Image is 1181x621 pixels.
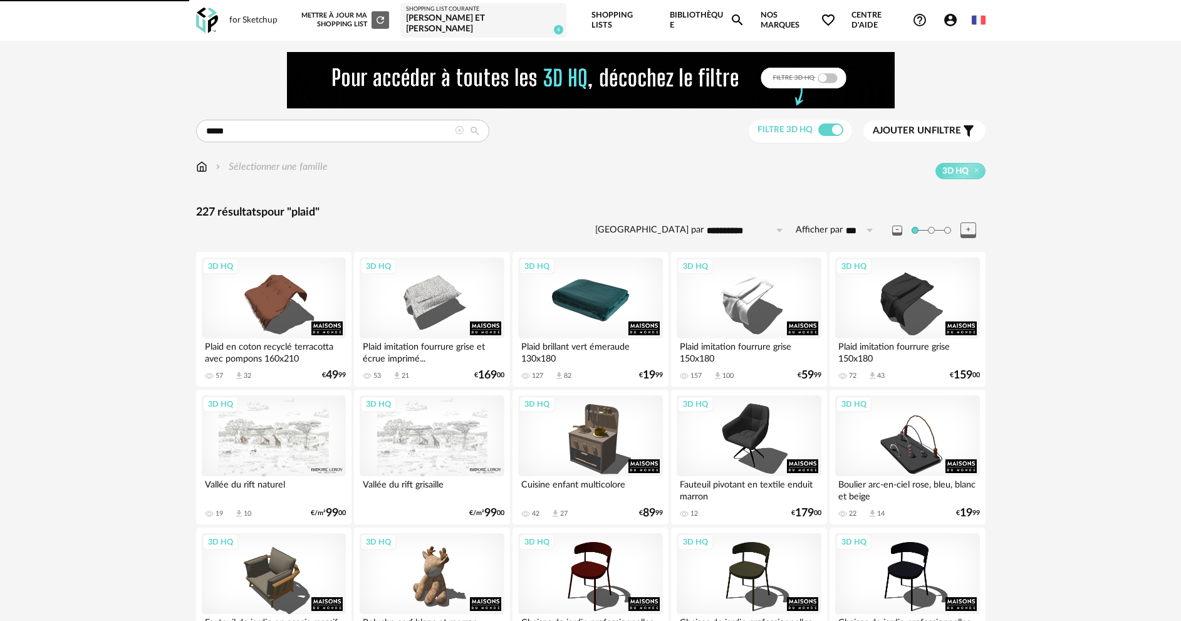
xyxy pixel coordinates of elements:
div: Plaid brillant vert émeraude 130x180 [518,338,662,363]
div: 3D HQ [360,258,397,274]
a: 3D HQ Fauteuil pivotant en textile enduit marron 12 €17900 [671,390,826,525]
span: Download icon [234,509,244,518]
div: 3D HQ [360,534,397,550]
span: Account Circle icon [943,13,964,28]
span: 49 [326,371,338,380]
span: Download icon [392,371,402,380]
div: 3D HQ [836,396,872,412]
div: 127 [532,372,543,380]
span: Ajouter un [873,126,932,135]
div: 3D HQ [202,258,239,274]
div: Shopping List courante [406,6,561,13]
div: 12 [690,509,698,518]
a: 3D HQ Plaid brillant vert émeraude 130x180 127 Download icon 82 €1999 [512,252,668,387]
div: € 99 [639,371,663,380]
div: € 00 [950,371,980,380]
div: 10 [244,509,251,518]
div: 227 résultats [196,206,986,220]
span: 59 [801,371,814,380]
span: Download icon [554,371,564,380]
span: Filter icon [961,123,976,138]
div: 22 [849,509,856,518]
a: 3D HQ Plaid imitation fourrure grise 150x180 72 Download icon 43 €15900 [830,252,985,387]
div: Plaid imitation fourrure grise et écrue imprimé... [360,338,504,363]
span: Account Circle icon [943,13,958,28]
span: Filtre 3D HQ [757,125,813,134]
span: Centre d'aideHelp Circle Outline icon [851,10,927,31]
label: Afficher par [796,224,843,236]
label: [GEOGRAPHIC_DATA] par [595,224,704,236]
div: for Sketchup [229,15,278,26]
div: 42 [532,509,539,518]
span: 169 [478,371,497,380]
div: 14 [877,509,885,518]
div: Vallée du rift grisaille [360,476,504,501]
div: € 99 [956,509,980,518]
div: Mettre à jour ma Shopping List [299,11,389,29]
span: Download icon [713,371,722,380]
div: 3D HQ [519,258,555,274]
span: 19 [643,371,655,380]
a: 3D HQ Vallée du rift naturel 19 Download icon 10 €/m²9900 [196,390,351,525]
span: 99 [326,509,338,518]
div: 53 [373,372,381,380]
div: €/m² 00 [311,509,346,518]
span: filtre [873,125,961,137]
img: svg+xml;base64,PHN2ZyB3aWR0aD0iMTYiIGhlaWdodD0iMTciIHZpZXdCb3g9IjAgMCAxNiAxNyIgZmlsbD0ibm9uZSIgeG... [196,160,207,174]
div: Cuisine enfant multicolore [518,476,662,501]
span: Download icon [551,509,560,518]
div: [PERSON_NAME] et [PERSON_NAME] [406,13,561,35]
div: 157 [690,372,702,380]
div: 43 [877,372,885,380]
div: € 00 [474,371,504,380]
span: Magnify icon [730,13,745,28]
span: 89 [643,509,655,518]
div: € 00 [791,509,821,518]
img: OXP [196,8,218,33]
span: 3D HQ [942,165,969,177]
a: 3D HQ Boulier arc-en-ciel rose, bleu, blanc et beige 22 Download icon 14 €1999 [830,390,985,525]
div: 3D HQ [519,534,555,550]
a: 3D HQ Plaid en coton recyclé terracotta avec pompons 160x210 57 Download icon 32 €4999 [196,252,351,387]
div: € 99 [798,371,821,380]
div: 3D HQ [202,534,239,550]
a: Shopping List courante [PERSON_NAME] et [PERSON_NAME] 4 [406,6,561,35]
span: Refresh icon [375,16,386,23]
div: € 99 [322,371,346,380]
img: svg+xml;base64,PHN2ZyB3aWR0aD0iMTYiIGhlaWdodD0iMTYiIHZpZXdCb3g9IjAgMCAxNiAxNiIgZmlsbD0ibm9uZSIgeG... [213,160,223,174]
a: 3D HQ Plaid imitation fourrure grise et écrue imprimé... 53 Download icon 21 €16900 [354,252,509,387]
span: pour "plaid" [261,207,320,218]
span: 4 [554,25,563,34]
div: €/m² 00 [469,509,504,518]
button: Ajouter unfiltre Filter icon [863,120,986,142]
div: 3D HQ [677,258,714,274]
div: 57 [216,372,223,380]
span: 99 [484,509,497,518]
span: Download icon [868,371,877,380]
div: € 99 [639,509,663,518]
div: 19 [216,509,223,518]
div: 3D HQ [677,396,714,412]
span: Download icon [234,371,244,380]
div: 3D HQ [677,534,714,550]
span: Download icon [868,509,877,518]
div: Sélectionner une famille [213,160,328,174]
span: 179 [795,509,814,518]
div: 82 [564,372,571,380]
div: 3D HQ [836,534,872,550]
span: Help Circle Outline icon [912,13,927,28]
div: Vallée du rift naturel [202,476,346,501]
div: Plaid imitation fourrure grise 150x180 [677,338,821,363]
span: Heart Outline icon [821,13,836,28]
a: 3D HQ Plaid imitation fourrure grise 150x180 157 Download icon 100 €5999 [671,252,826,387]
div: 21 [402,372,409,380]
a: 3D HQ Cuisine enfant multicolore 42 Download icon 27 €8999 [512,390,668,525]
div: Fauteuil pivotant en textile enduit marron [677,476,821,501]
div: Plaid imitation fourrure grise 150x180 [835,338,979,363]
div: 3D HQ [202,396,239,412]
div: 32 [244,372,251,380]
div: 72 [849,372,856,380]
img: fr [972,13,986,27]
span: 19 [960,509,972,518]
img: FILTRE%20HQ%20NEW_V1%20(4).gif [287,52,895,108]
